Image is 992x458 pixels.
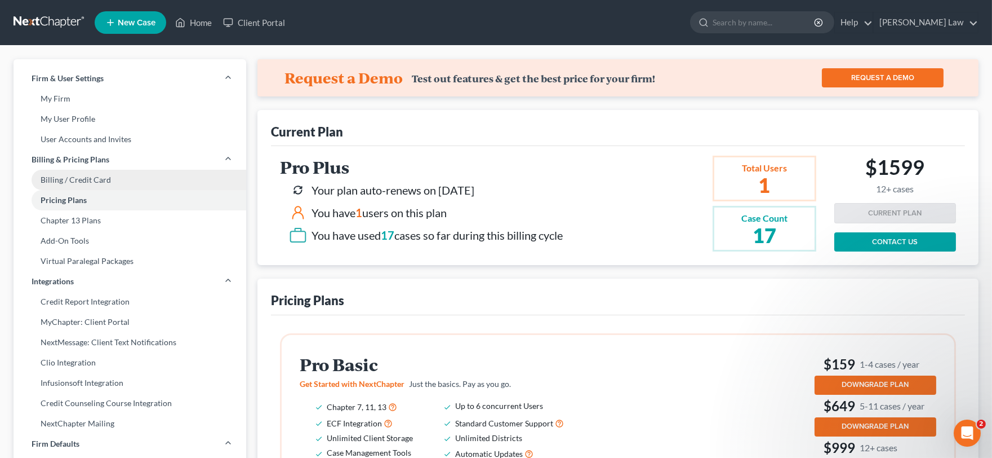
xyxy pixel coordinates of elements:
[327,433,413,443] span: Unlimited Client Storage
[381,228,394,242] span: 17
[271,292,344,309] div: Pricing Plans
[41,139,216,208] div: Good morning I am trying to pull [PERSON_NAME] credit report and I keep getting this Error Messag...
[14,231,246,251] a: Add-On Tools
[977,420,986,429] span: 2
[713,12,816,33] input: Search by name...
[874,12,978,33] a: [PERSON_NAME] Law
[35,369,45,378] button: Emoji picker
[280,158,563,177] h2: Pro Plus
[55,6,128,14] h1: [PERSON_NAME]
[741,212,788,225] div: Case Count
[170,12,217,33] a: Home
[176,5,198,26] button: Home
[455,433,522,443] span: Unlimited Districts
[14,89,246,109] a: My Firm
[327,402,386,412] span: Chapter 7, 11, 13
[118,19,155,27] span: New Case
[822,68,944,87] a: REQUEST A DEMO
[14,170,246,190] a: Billing / Credit Card
[72,369,81,378] button: Start recording
[14,129,246,149] a: User Accounts and Invites
[9,35,216,124] div: James says…
[835,12,873,33] a: Help
[14,109,246,129] a: My User Profile
[327,419,382,428] span: ECF Integration
[412,73,655,85] div: Test out features & get the best price for your firm!
[14,292,246,312] a: Credit Report Integration
[842,422,909,431] span: DOWNGRADE PLAN
[7,5,29,26] button: go back
[312,182,474,199] div: Your plan auto-renews on [DATE]
[14,251,246,271] a: Virtual Paralegal Packages
[860,442,897,453] small: 12+ cases
[32,73,104,84] span: Firm & User Settings
[815,355,936,373] h3: $159
[300,379,404,389] span: Get Started with NextChapter
[741,225,788,245] h2: 17
[14,190,246,210] a: Pricing Plans
[14,353,246,373] a: Clio Integration
[17,369,26,378] button: Upload attachment
[32,154,109,165] span: Billing & Pricing Plans
[10,346,216,365] textarea: Message…
[860,358,919,370] small: 1-4 cases / year
[741,175,788,195] h2: 1
[815,439,936,457] h3: $999
[14,210,246,231] a: Chapter 13 Plans
[300,355,588,374] h2: Pro Basic
[14,332,246,353] a: NextMessage: Client Text Notifications
[193,365,211,383] button: Send a message…
[355,206,362,219] span: 1
[34,218,45,230] img: Profile image for Lindsey
[866,184,925,195] small: 12+ cases
[32,6,50,24] img: Profile image for Lindsey
[815,397,936,415] h3: $649
[18,42,176,108] div: Hi [PERSON_NAME]! I was able to enter the portal, but noticed that it is only for [PERSON_NAME]. ...
[54,369,63,378] button: Gif picker
[9,124,216,139] div: [DATE]
[14,312,246,332] a: MyChapter: Client Portal
[14,149,246,170] a: Billing & Pricing Plans
[834,203,956,223] button: CURRENT PLAN
[9,139,216,217] div: Jason says…
[9,217,216,243] div: Lindsey says…
[741,162,788,175] div: Total Users
[217,12,291,33] a: Client Portal
[327,448,411,457] span: Case Management Tools
[860,400,924,412] small: 5-11 cases / year
[842,380,909,389] span: DOWNGRADE PLAN
[9,35,185,115] div: Hi [PERSON_NAME]! I was able to enter the portal, but noticed that it is only for [PERSON_NAME]. ...
[312,227,563,244] div: You have used cases so far during this billing cycle
[14,68,246,89] a: Firm & User Settings
[32,276,74,287] span: Integrations
[18,249,176,349] div: Hi [PERSON_NAME]! [PERSON_NAME] is out of the office for [DATE]. I noticed your credit report err...
[48,220,112,228] b: [PERSON_NAME]
[55,14,104,25] p: Active [DATE]
[48,219,192,229] div: joined the conversation
[866,155,925,194] h2: $1599
[815,376,936,395] button: DOWNGRADE PLAN
[455,401,543,411] span: Up to 6 concurrent Users
[9,243,185,373] div: Hi [PERSON_NAME]! [PERSON_NAME] is out of the office for [DATE]. I noticed your credit report err...
[14,373,246,393] a: Infusionsoft Integration
[32,438,79,450] span: Firm Defaults
[14,413,246,434] a: NextChapter Mailing
[9,243,216,394] div: Lindsey says…
[954,420,981,447] iframe: Intercom live chat
[50,146,207,201] div: Good morning I am trying to pull [PERSON_NAME] credit report and I keep getting this Error Messag...
[198,5,218,25] div: Close
[312,205,447,221] div: You have users on this plan
[14,434,246,454] a: Firm Defaults
[271,124,343,140] div: Current Plan
[834,232,956,252] a: CONTACT US
[14,393,246,413] a: Credit Counseling Course Integration
[284,69,403,87] h4: Request a Demo
[455,419,553,428] span: Standard Customer Support
[409,379,511,389] span: Just the basics. Pay as you go.
[14,271,246,292] a: Integrations
[815,417,936,437] button: DOWNGRADE PLAN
